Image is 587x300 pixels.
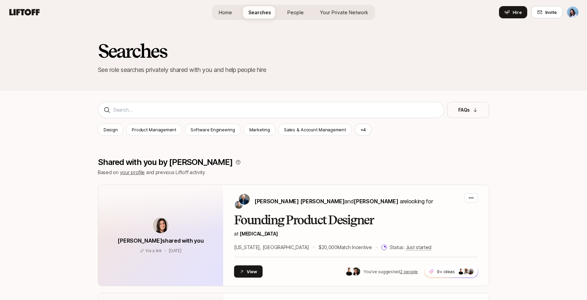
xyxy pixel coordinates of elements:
[243,6,277,19] a: Searches
[499,6,527,18] button: Hire
[355,124,372,136] button: +4
[315,6,374,19] a: Your Private Network
[104,126,118,133] p: Design
[287,9,304,16] span: People
[248,9,271,16] span: Searches
[363,269,400,274] span: You've suggested
[400,269,418,274] u: 2 people
[254,197,433,206] p: are looking for
[390,243,431,251] p: Status:
[282,6,309,19] a: People
[234,265,263,278] button: View
[98,168,489,176] p: Based on and previous Liftoff activity
[118,237,203,244] span: [PERSON_NAME] shared with you
[437,268,455,275] p: 9+ ideas
[284,126,346,133] p: Sales & Account Management
[567,6,579,18] img: Dan Tase
[234,230,478,238] p: at
[447,102,489,118] button: FAQs
[169,248,181,253] span: September 10, 2025 7:39pm
[463,268,469,275] img: ACg8ocLA9eoPaz3z5vLE0I7OC_v32zXj7mVDDAjqFnjo6YAUildr2WH_IQ=s160-c
[98,65,489,75] p: See role searches privately shared with you and help people hire
[132,126,176,133] p: Product Management
[254,198,344,205] span: [PERSON_NAME] [PERSON_NAME]
[234,213,478,227] h2: Founding Product Designer
[424,265,478,278] button: 9+ ideas
[344,198,398,205] span: and
[319,243,372,251] p: $20,000 Match Incentive
[219,9,232,16] span: Home
[406,244,432,250] span: Just started
[545,9,557,16] span: Invite
[98,157,233,167] p: Shared with you by [PERSON_NAME]
[513,9,522,16] span: Hire
[239,194,250,205] img: Sagan Schultz
[213,6,237,19] a: Home
[352,267,360,276] img: 4b0ae8c5_185f_42c2_8215_be001b66415a.jpg
[113,106,439,114] input: Search...
[120,169,145,175] a: your profile
[249,126,270,133] p: Marketing
[145,248,162,254] p: Via a link
[320,9,368,16] span: Your Private Network
[458,268,464,275] img: d819d531_3fc3_409f_b672_51966401da63.jpg
[567,6,579,18] button: Dan Tase
[235,201,243,209] img: David Deng
[458,106,470,114] p: FAQs
[153,218,168,233] img: avatar-url
[191,126,235,133] p: Software Engineering
[239,231,278,237] span: [MEDICAL_DATA]
[354,198,398,205] span: [PERSON_NAME]
[531,6,563,18] button: Invite
[467,268,474,275] img: ACg8ocLP8Po28MHD36tn1uzk0VZfsiVvIdErVHJ9RMzhqCg_8OP9=s160-c
[345,267,353,276] img: d819d531_3fc3_409f_b672_51966401da63.jpg
[98,41,489,61] h2: Searches
[234,243,309,251] p: [US_STATE], [GEOGRAPHIC_DATA]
